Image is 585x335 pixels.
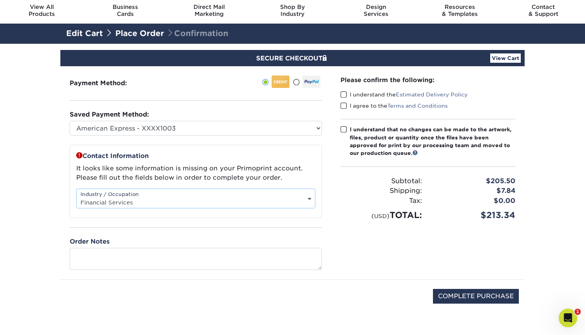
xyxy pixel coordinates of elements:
[76,151,315,161] p: Contact Information
[70,79,146,87] h3: Payment Method:
[340,76,515,84] div: Please confirm the following:
[334,3,418,17] div: Services
[371,213,390,219] small: (USD)
[84,3,167,17] div: Cards
[84,3,167,10] span: Business
[575,309,581,315] span: 1
[166,29,228,38] span: Confirmation
[340,102,448,110] label: I agree to the
[115,29,164,38] a: Place Order
[251,3,334,17] div: Industry
[490,53,521,63] a: View Cart
[350,125,515,157] div: I understand that no changes can be made to the artwork, files, product or quantity once the file...
[251,3,334,10] span: Shop By
[501,3,585,17] div: & Support
[66,289,105,312] img: DigiCert Secured Site Seal
[418,3,501,17] div: & Templates
[335,196,428,206] div: Tax:
[334,3,418,10] span: Design
[501,3,585,10] span: Contact
[428,176,521,186] div: $205.50
[70,110,149,119] label: Saved Payment Method:
[340,91,468,98] label: I understand the
[396,91,468,98] a: Estimated Delivery Policy
[66,29,103,38] a: Edit Cart
[167,3,251,10] span: Direct Mail
[335,186,428,196] div: Shipping:
[167,3,251,17] div: Marketing
[428,196,521,206] div: $0.00
[335,176,428,186] div: Subtotal:
[428,186,521,196] div: $7.84
[428,209,521,222] div: $213.34
[387,103,448,109] a: Terms and Conditions
[70,237,109,246] label: Order Notes
[433,289,519,304] input: COMPLETE PURCHASE
[418,3,501,10] span: Resources
[76,164,315,182] p: It looks like some information is missing on your Primoprint account. Please fill out the fields ...
[335,209,428,222] div: TOTAL:
[256,55,329,62] span: SECURE CHECKOUT
[559,309,577,327] iframe: Intercom live chat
